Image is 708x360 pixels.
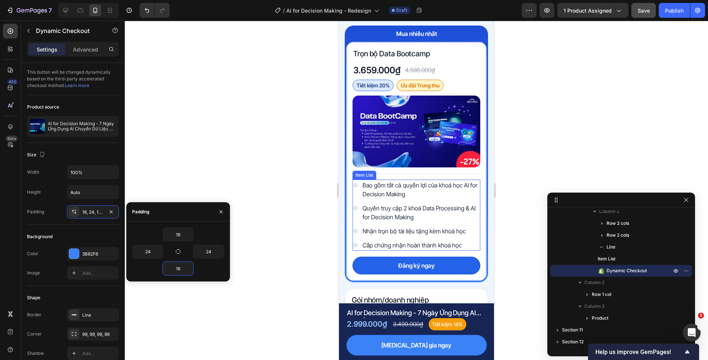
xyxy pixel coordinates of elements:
[133,245,163,258] input: Auto
[595,349,683,356] span: Help us improve GemPages!
[562,338,584,346] span: Section 12
[592,314,608,322] span: Product
[557,3,628,18] button: 1 product assigned
[607,267,647,274] span: Dynamic Checkout
[396,7,407,14] span: Draft
[27,150,47,160] div: Size
[27,311,41,318] div: Border
[27,189,41,196] div: Height
[82,270,117,277] div: Add...
[27,233,53,240] div: Background
[7,79,18,85] div: 450
[37,46,57,53] p: Settings
[6,136,18,141] div: Beta
[638,7,650,14] span: Save
[65,83,89,88] a: Learn more
[67,166,118,179] input: Auto
[27,270,40,276] div: Image
[27,209,44,215] div: Padding
[659,3,690,18] button: Publish
[631,3,656,18] button: Save
[584,279,604,286] span: Column 2
[82,331,117,338] div: 99, 99, 99, 99
[163,262,193,275] input: Auto
[27,250,39,257] div: Color
[27,104,59,110] div: Product source
[48,121,116,131] p: AI for Decision Making - 7 Ngày Ứng Dụng AI Chuyển Dữ Liệu Thành Quyết Định Chiến Lược (New)
[27,350,44,357] div: Shadow
[3,3,55,18] button: 7
[49,6,52,15] p: 7
[27,331,42,337] div: Corner
[564,7,612,14] span: 1 product assigned
[683,324,701,341] iframe: Intercom live chat
[592,291,611,298] span: Row 1 col
[163,228,193,241] input: Auto
[27,63,119,95] div: This button will be changed dynamically based on the third-party accelerated checkout method.
[607,220,629,227] span: Row 2 cols
[339,21,494,360] iframe: Design area
[82,251,117,257] div: 3B82F6
[27,169,39,176] div: Width
[36,26,99,35] p: Dynamic Checkout
[283,7,285,14] span: /
[82,209,104,216] div: 16, 24, 16, 24
[595,347,692,356] button: Show survey - Help us improve GemPages!
[132,209,150,215] div: Padding
[73,46,98,53] p: Advanced
[286,7,371,14] span: AI for Decision Making - Redesign
[193,245,224,258] input: Auto
[82,350,117,357] div: Add...
[598,255,615,263] span: Item List
[599,208,619,215] span: Column 2
[665,7,684,14] div: Publish
[607,243,615,251] span: Line
[698,313,704,319] span: 1
[30,119,45,134] img: product feature img
[584,303,605,310] span: Column 3
[140,3,170,18] div: Undo/Redo
[27,294,40,301] div: Shape
[67,186,118,199] input: Auto
[562,326,583,334] span: Section 11
[607,231,629,239] span: Row 2 cols
[82,312,117,319] div: Line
